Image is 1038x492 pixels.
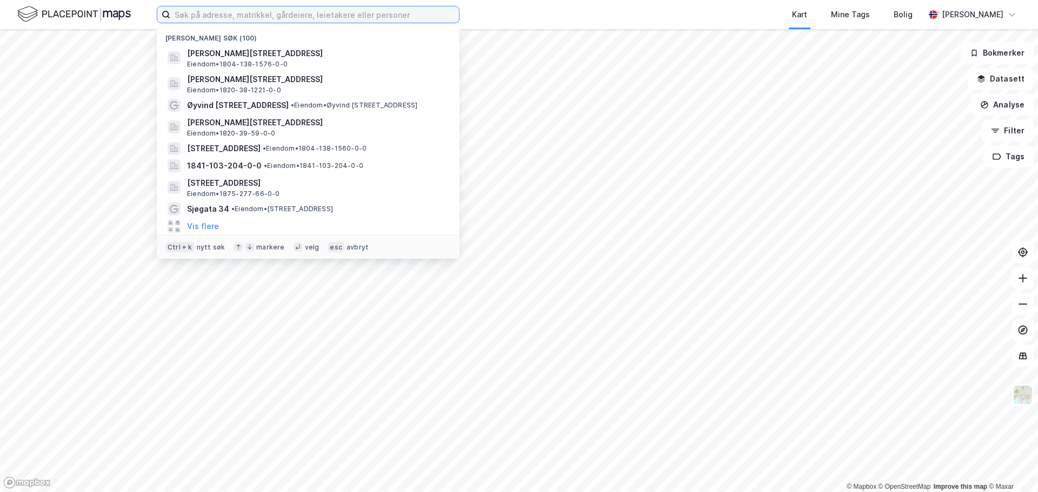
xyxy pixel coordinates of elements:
span: • [231,205,235,213]
div: Bolig [894,8,913,21]
iframe: Chat Widget [984,440,1038,492]
span: Eiendom • 1841-103-204-0-0 [264,161,363,170]
span: [PERSON_NAME][STREET_ADDRESS] [187,73,447,86]
a: OpenStreetMap [879,483,931,490]
div: Ctrl + k [165,242,195,253]
span: Eiendom • 1820-39-59-0-0 [187,129,275,138]
a: Mapbox homepage [3,476,51,489]
span: Eiendom • [STREET_ADDRESS] [231,205,333,213]
span: 1841-103-204-0-0 [187,159,262,172]
div: Kontrollprogram for chat [984,440,1038,492]
span: [STREET_ADDRESS] [187,177,447,190]
div: velg [305,243,320,252]
span: Sjøgata 34 [187,203,229,215]
div: avbryt [347,243,369,252]
span: [PERSON_NAME][STREET_ADDRESS] [187,47,447,60]
button: Vis flere [187,220,219,233]
span: • [264,161,267,170]
span: Øyvind [STREET_ADDRESS] [187,99,289,112]
span: Eiendom • 1804-138-1560-0-0 [263,144,367,153]
div: [PERSON_NAME] [942,8,1003,21]
button: Datasett [968,68,1034,90]
span: • [291,101,294,109]
a: Improve this map [934,483,987,490]
div: nytt søk [197,243,225,252]
span: Eiendom • 1804-138-1576-0-0 [187,60,288,69]
img: Z [1013,385,1033,405]
input: Søk på adresse, matrikkel, gårdeiere, leietakere eller personer [170,6,459,23]
button: Filter [982,120,1034,141]
button: Analyse [971,94,1034,116]
div: Mine Tags [831,8,870,21]
span: Eiendom • 1820-38-1221-0-0 [187,86,281,95]
button: Bokmerker [961,42,1034,64]
span: [PERSON_NAME][STREET_ADDRESS] [187,116,447,129]
img: logo.f888ab2527a4732fd821a326f86c7f29.svg [17,5,131,24]
a: Mapbox [847,483,876,490]
span: [STREET_ADDRESS] [187,142,261,155]
div: markere [256,243,284,252]
div: [PERSON_NAME] søk (100) [157,25,460,45]
div: Kart [792,8,807,21]
span: Eiendom • 1875-277-66-0-0 [187,190,280,198]
div: esc [328,242,344,253]
button: Tags [983,146,1034,167]
span: • [263,144,266,152]
span: Eiendom • Øyvind [STREET_ADDRESS] [291,101,417,110]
